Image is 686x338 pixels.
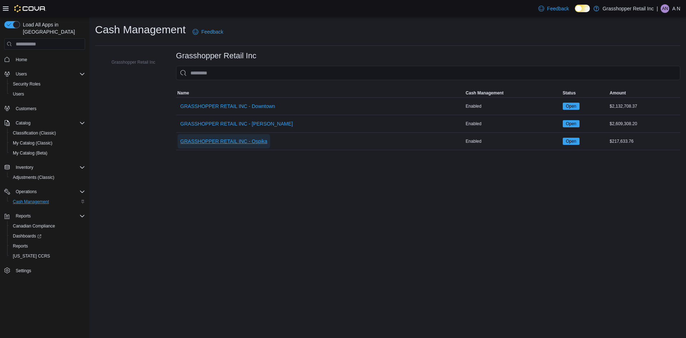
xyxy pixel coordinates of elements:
[10,173,85,182] span: Adjustments (Classic)
[561,89,608,97] button: Status
[13,175,54,180] span: Adjustments (Classic)
[16,268,31,274] span: Settings
[4,51,85,294] nav: Complex example
[13,91,24,97] span: Users
[10,149,50,157] a: My Catalog (Beta)
[563,103,580,110] span: Open
[13,253,50,259] span: [US_STATE] CCRS
[464,137,561,146] div: Enabled
[10,90,27,98] a: Users
[13,104,85,113] span: Customers
[7,79,88,89] button: Security Roles
[13,233,41,239] span: Dashboards
[575,5,590,12] input: Dark Mode
[10,139,85,147] span: My Catalog (Classic)
[563,120,580,127] span: Open
[16,165,33,170] span: Inventory
[608,119,680,128] div: $2,609,308.20
[10,232,44,240] a: Dashboards
[13,212,34,220] button: Reports
[13,55,30,64] a: Home
[16,120,30,126] span: Catalog
[10,129,59,137] a: Classification (Classic)
[101,58,158,67] button: Grasshopper Retail Inc
[13,163,85,172] span: Inventory
[13,212,85,220] span: Reports
[10,197,85,206] span: Cash Management
[563,90,576,96] span: Status
[13,104,39,113] a: Customers
[662,4,668,13] span: AN
[10,242,85,250] span: Reports
[547,5,569,12] span: Feedback
[7,197,88,207] button: Cash Management
[10,90,85,98] span: Users
[1,103,88,114] button: Customers
[566,121,576,127] span: Open
[10,232,85,240] span: Dashboards
[661,4,669,13] div: A N
[603,4,654,13] p: Grasshopper Retail Inc
[10,129,85,137] span: Classification (Classic)
[16,213,31,219] span: Reports
[7,221,88,231] button: Canadian Compliance
[10,139,55,147] a: My Catalog (Classic)
[13,266,85,275] span: Settings
[13,55,85,64] span: Home
[13,140,53,146] span: My Catalog (Classic)
[608,89,680,97] button: Amount
[13,223,55,229] span: Canadian Compliance
[7,148,88,158] button: My Catalog (Beta)
[563,138,580,145] span: Open
[176,52,257,60] h3: Grasshopper Retail Inc
[13,199,49,205] span: Cash Management
[190,25,226,39] a: Feedback
[13,119,33,127] button: Catalog
[7,138,88,148] button: My Catalog (Classic)
[180,138,268,145] span: GRASSHOPPER RETAIL INC - Ospika
[13,266,34,275] a: Settings
[16,71,27,77] span: Users
[7,251,88,261] button: [US_STATE] CCRS
[13,119,85,127] span: Catalog
[176,66,680,80] input: This is a search bar. As you type, the results lower in the page will automatically filter.
[14,5,46,12] img: Cova
[1,265,88,276] button: Settings
[13,150,48,156] span: My Catalog (Beta)
[10,222,85,230] span: Canadian Compliance
[178,90,189,96] span: Name
[657,4,658,13] p: |
[10,197,52,206] a: Cash Management
[13,81,40,87] span: Security Roles
[575,12,575,13] span: Dark Mode
[95,23,185,37] h1: Cash Management
[1,211,88,221] button: Reports
[111,59,155,65] span: Grasshopper Retail Inc
[608,102,680,111] div: $2,132,708.37
[13,163,36,172] button: Inventory
[13,187,40,196] button: Operations
[464,119,561,128] div: Enabled
[180,103,275,110] span: GRASSHOPPER RETAIL INC - Downtown
[464,102,561,111] div: Enabled
[10,80,43,88] a: Security Roles
[7,231,88,241] a: Dashboards
[20,21,85,35] span: Load All Apps in [GEOGRAPHIC_DATA]
[566,138,576,144] span: Open
[13,70,85,78] span: Users
[464,89,561,97] button: Cash Management
[1,69,88,79] button: Users
[13,130,56,136] span: Classification (Classic)
[566,103,576,109] span: Open
[10,173,57,182] a: Adjustments (Classic)
[10,222,58,230] a: Canadian Compliance
[10,252,53,260] a: [US_STATE] CCRS
[610,90,626,96] span: Amount
[1,54,88,64] button: Home
[178,117,296,131] button: GRASSHOPPER RETAIL INC - [PERSON_NAME]
[7,128,88,138] button: Classification (Classic)
[13,187,85,196] span: Operations
[608,137,680,146] div: $217,633.76
[1,118,88,128] button: Catalog
[7,172,88,182] button: Adjustments (Classic)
